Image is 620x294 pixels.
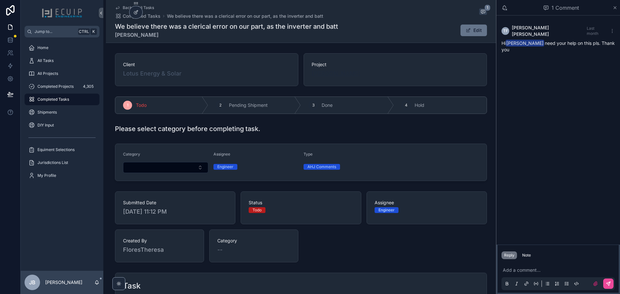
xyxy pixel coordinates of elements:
[375,199,479,206] span: Assignee
[136,102,147,108] span: Todo
[45,279,82,286] p: [PERSON_NAME]
[37,160,68,165] span: Jurisdictions List
[37,110,57,115] span: Shipments
[37,71,58,76] span: All Projects
[460,25,487,36] button: Edit
[312,61,479,68] span: Project
[378,207,395,213] div: Engineer
[123,238,196,244] span: Created By
[123,281,140,291] h2: Task
[115,124,260,133] h1: Please select category before completing task.
[479,8,487,16] button: 1
[322,102,333,108] span: Done
[501,251,517,259] button: Reply
[506,40,544,46] span: [PERSON_NAME]
[37,123,54,128] span: DIY Input
[37,45,48,50] span: Home
[115,22,338,31] h1: We believe there was a clerical error on our part, as the inverter and batt
[587,26,598,36] span: Last month
[312,69,361,78] a: [PERSON_NAME]
[503,28,508,34] span: TF
[484,5,491,11] span: 1
[213,152,230,157] span: Assignee
[217,164,233,170] div: Engineer
[123,245,196,254] span: FloresTheresa
[25,157,99,168] a: Jurisdictions List
[307,164,336,170] div: AHJ Comments
[512,25,587,37] span: [PERSON_NAME] [PERSON_NAME]
[405,103,408,108] span: 4
[312,103,315,108] span: 3
[78,28,90,35] span: Ctrl
[115,5,154,10] a: Back to All Tasks
[37,173,56,178] span: My Profile
[91,29,96,34] span: K
[25,94,99,105] a: Completed Tasks
[25,55,99,66] a: All Tasks
[123,199,227,206] span: Submitted Date
[520,251,533,259] button: Note
[217,238,290,244] span: Category
[522,253,531,258] div: Note
[29,279,36,286] span: JB
[25,144,99,156] a: Equiment Selections
[229,102,268,108] span: Pending Shipment
[123,162,208,173] button: Select Button
[35,29,76,34] span: Jump to...
[21,37,103,190] div: scrollable content
[25,119,99,131] a: DIY Input
[25,68,99,79] a: All Projects
[25,26,99,37] button: Jump to...CtrlK
[304,152,313,157] span: Type
[81,83,96,90] div: 4,305
[123,5,154,10] span: Back to All Tasks
[123,13,160,19] span: Completed Tasks
[415,102,424,108] span: Hold
[37,58,54,63] span: All Tasks
[219,103,222,108] span: 2
[37,97,69,102] span: Completed Tasks
[167,13,323,19] a: We believe there was a clerical error on our part, as the inverter and batt
[25,81,99,92] a: Completed Projects4,305
[115,31,338,39] strong: [PERSON_NAME]
[217,245,222,254] span: --
[123,152,140,157] span: Category
[249,199,353,206] span: Status
[123,69,181,78] a: Lotus Energy & Solar
[25,106,99,118] a: Shipments
[501,40,615,52] span: Hi need your help on this pls. Thank you
[25,170,99,181] a: My Profile
[127,103,129,108] span: 1
[42,8,82,18] img: App logo
[115,13,160,19] a: Completed Tasks
[25,42,99,54] a: Home
[253,207,262,213] div: Todo
[123,61,290,68] span: Client
[552,4,579,12] span: 1 Comment
[123,207,227,216] span: [DATE] 11:12 PM
[37,84,74,89] span: Completed Projects
[37,147,75,152] span: Equiment Selections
